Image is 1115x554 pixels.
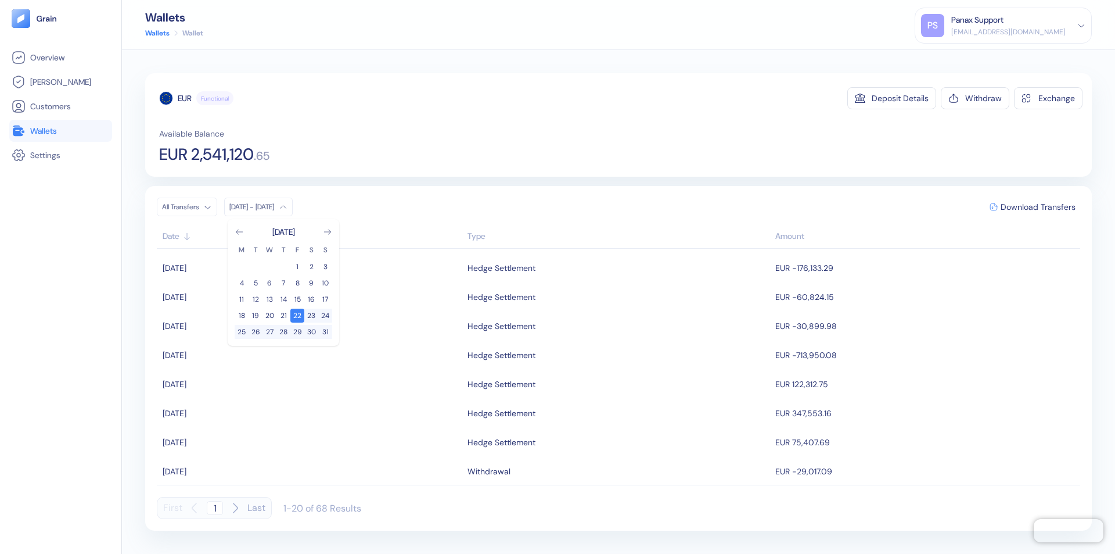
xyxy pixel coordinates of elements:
span: Overview [30,52,64,63]
button: 12 [249,292,262,306]
div: Withdrawal [467,462,510,481]
td: EUR 347,553.16 [772,399,1080,428]
div: Panax Support [951,14,1003,26]
a: Wallets [145,28,170,38]
button: 2 [304,260,318,274]
img: logo [36,15,57,23]
button: 3 [318,260,332,274]
td: EUR -176,133.29 [772,253,1080,283]
button: 7 [276,276,290,290]
div: Hedge Settlement [467,287,535,307]
div: 1-20 of 68 Results [283,502,361,514]
button: 31 [318,325,332,339]
th: Thursday [276,245,290,255]
td: [DATE] [157,341,465,370]
button: 14 [276,292,290,306]
th: Monday [235,245,249,255]
button: 8 [290,276,304,290]
div: Hedge Settlement [467,374,535,394]
button: Exchange [1014,87,1082,109]
td: [DATE] [157,399,465,428]
button: 26 [249,325,262,339]
span: Customers [30,101,71,112]
div: PS [921,14,944,37]
button: 1 [290,260,304,274]
div: EUR [178,92,192,104]
td: EUR -30,899.98 [772,312,1080,341]
td: [DATE] [157,283,465,312]
div: Sort ascending [163,230,462,242]
span: Available Balance [159,128,224,140]
iframe: Chatra live chat [1034,519,1103,542]
div: Deposit Details [872,94,929,102]
button: 16 [304,292,318,306]
button: 24 [318,309,332,323]
span: . 65 [254,150,269,162]
button: First [163,497,182,519]
button: 13 [262,292,276,306]
th: Sunday [318,245,332,255]
div: Sort descending [775,230,1074,242]
a: Wallets [12,124,110,138]
div: Hedge Settlement [467,403,535,423]
button: Download Transfers [985,198,1080,216]
div: Wallets [145,12,203,23]
img: logo-tablet-V2.svg [12,9,30,28]
button: 9 [304,276,318,290]
button: 19 [249,309,262,323]
div: Withdraw [965,94,1002,102]
span: Wallets [30,125,57,137]
td: EUR -60,824.15 [772,283,1080,312]
span: Settings [30,149,60,161]
button: Go to next month [323,227,332,237]
button: Deposit Details [847,87,936,109]
button: 21 [276,309,290,323]
button: Withdraw [941,87,1009,109]
button: 27 [262,325,276,339]
button: 28 [276,325,290,339]
button: [DATE] - [DATE] [224,198,293,216]
span: EUR 2,541,120 [159,146,254,163]
button: 4 [235,276,249,290]
span: [PERSON_NAME] [30,76,91,88]
div: [DATE] - [DATE] [229,202,274,212]
a: [PERSON_NAME] [12,75,110,89]
div: Hedge Settlement [467,433,535,452]
td: [DATE] [157,312,465,341]
button: 25 [235,325,249,339]
button: 22 [290,309,304,323]
a: Overview [12,51,110,65]
button: 15 [290,292,304,306]
td: [DATE] [157,457,465,486]
td: [DATE] [157,253,465,283]
button: Last [247,497,265,519]
button: Go to previous month [235,227,244,237]
td: EUR -29,017.09 [772,457,1080,486]
button: 23 [304,309,318,323]
button: 30 [304,325,318,339]
div: Hedge Settlement [467,316,535,336]
td: EUR 75,407.69 [772,428,1080,457]
button: 11 [235,292,249,306]
th: Friday [290,245,304,255]
span: Functional [201,94,229,103]
button: 5 [249,276,262,290]
td: EUR 122,312.75 [772,370,1080,399]
a: Customers [12,99,110,113]
button: 29 [290,325,304,339]
button: 6 [262,276,276,290]
td: [DATE] [157,428,465,457]
th: Saturday [304,245,318,255]
th: Wednesday [262,245,276,255]
a: Settings [12,148,110,162]
div: Hedge Settlement [467,258,535,278]
div: Exchange [1038,94,1075,102]
button: 10 [318,276,332,290]
button: 20 [262,309,276,323]
div: Sort ascending [467,230,769,242]
button: 17 [318,292,332,306]
span: Download Transfers [1001,203,1076,211]
button: 18 [235,309,249,323]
